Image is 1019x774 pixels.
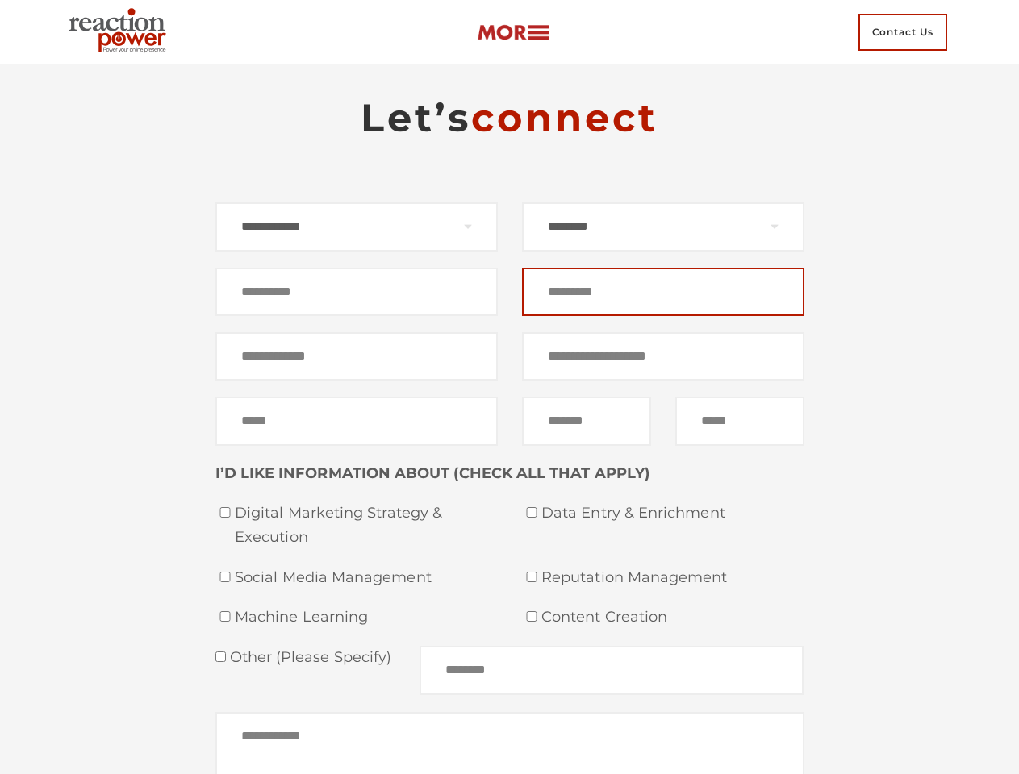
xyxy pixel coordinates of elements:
span: Social Media Management [235,566,498,590]
h2: Let’s [215,94,804,142]
span: Contact Us [858,14,947,51]
span: Reputation Management [541,566,804,590]
img: more-btn.png [477,23,549,42]
span: Machine Learning [235,605,498,630]
span: Content Creation [541,605,804,630]
span: connect [471,94,658,141]
strong: I’D LIKE INFORMATION ABOUT (CHECK ALL THAT APPLY) [215,464,650,482]
span: Digital Marketing Strategy & Execution [235,501,498,549]
img: Executive Branding | Personal Branding Agency [62,3,179,61]
span: Other (please specify) [226,648,392,666]
span: Data Entry & Enrichment [541,501,804,526]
